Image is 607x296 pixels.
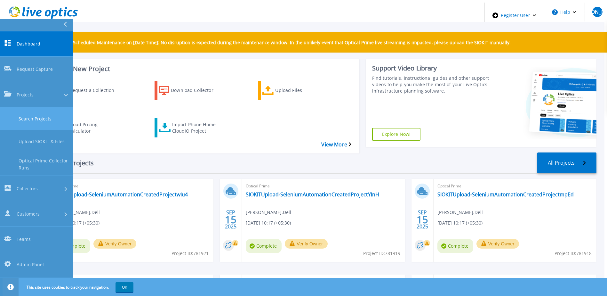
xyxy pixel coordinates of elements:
div: Find tutorials, instructional guides and other support videos to help you make the most of your L... [372,75,490,94]
span: Project ID: 781921 [172,250,209,257]
div: Support Video Library [372,64,490,72]
a: Explore Now! [372,128,421,141]
button: Verify Owner [285,239,328,249]
a: SIOKITUpload-SeleniumAutomationCreatedProjectYInH [246,191,379,198]
a: View More [321,142,351,148]
a: SIOKITUpload-SeleniumAutomationCreatedProjectwIu4 [54,191,188,198]
span: [DATE] 10:17 (+05:30) [437,219,483,226]
span: Optical Prime [246,183,401,190]
span: [PERSON_NAME] , Dell [437,209,483,216]
span: Complete [246,239,282,253]
div: SEP 2025 [225,208,237,231]
span: [DATE] 10:17 (+05:30) [246,219,291,226]
button: Verify Owner [93,239,136,249]
div: Cloud Pricing Calculator [68,120,120,136]
span: Optical Prime [437,183,593,190]
a: SIOKITUpload-SeleniumAutomationCreatedProjectmpEd [437,191,574,198]
button: Verify Owner [476,239,519,249]
div: Register User [485,3,544,28]
span: [PERSON_NAME] , Dell [54,209,100,216]
span: [DATE] 10:17 (+05:30) [54,219,100,226]
span: 15 [417,217,428,222]
a: Upload Files [258,81,335,100]
div: Upload Files [275,82,326,98]
span: Request Capture [17,66,53,73]
span: [PERSON_NAME] , Dell [246,209,291,216]
a: Request a Collection [51,81,129,100]
div: Import Phone Home CloudIQ Project [172,120,223,136]
span: 15 [225,217,236,222]
div: Request a Collection [69,82,121,98]
span: Complete [437,239,473,253]
span: Admin Panel [17,261,44,268]
button: OK [116,282,133,292]
span: Project ID: 781918 [555,250,592,257]
span: Projects [17,91,34,98]
span: Teams [17,236,31,243]
a: Cloud Pricing Calculator [51,118,129,137]
span: Project ID: 781919 [363,250,400,257]
div: SEP 2025 [416,208,428,231]
p: UAT TEST: Scheduled Maintenance on [Date Time]: No disruption is expected during the maintenance ... [50,39,511,45]
a: Download Collector [155,81,232,100]
span: This site uses cookies to track your navigation. [20,282,133,292]
button: Help [544,3,584,22]
span: Dashboard [17,40,40,47]
span: Optical Prime [54,183,210,190]
h3: Start a New Project [51,65,351,72]
span: Collectors [17,185,38,192]
a: All Projects [537,152,596,173]
span: Customers [17,210,40,217]
div: Download Collector [171,82,222,98]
